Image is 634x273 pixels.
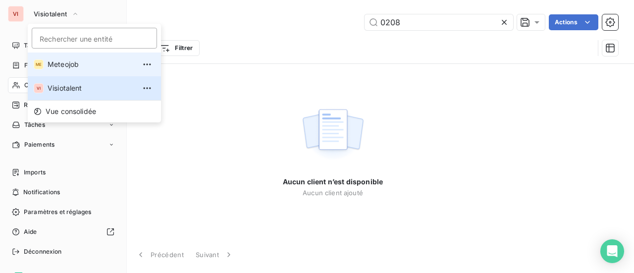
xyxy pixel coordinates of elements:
span: Notifications [23,188,60,197]
button: Suivant [190,244,240,265]
input: Rechercher [365,14,513,30]
img: empty state [301,104,365,165]
span: Déconnexion [24,247,62,256]
div: ME [34,59,44,69]
div: VI [34,83,44,93]
button: Filtrer [154,40,199,56]
span: Aucun client ajouté [303,189,363,197]
span: Tableau de bord [24,41,70,50]
span: Imports [24,168,46,177]
span: Aucun client n’est disponible [283,177,383,187]
span: Paramètres et réglages [24,208,91,217]
span: Tâches [24,120,45,129]
span: Meteojob [48,59,135,69]
span: Factures [24,61,50,70]
span: Vue consolidée [46,107,96,116]
span: Visiotalent [48,83,135,93]
div: VI [8,6,24,22]
span: Aide [24,227,37,236]
button: Précédent [130,244,190,265]
a: Aide [8,224,118,240]
input: placeholder [32,28,157,49]
span: Paiements [24,140,54,149]
span: Relances [24,101,50,109]
div: Open Intercom Messenger [600,239,624,263]
span: Clients [24,81,44,90]
span: Visiotalent [34,10,67,18]
button: Actions [549,14,598,30]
